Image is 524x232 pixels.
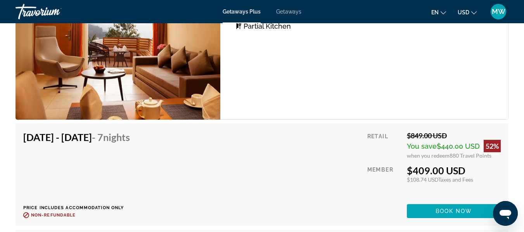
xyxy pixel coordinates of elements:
button: User Menu [488,3,508,20]
button: Change currency [458,7,477,18]
div: $108.74 USD [407,176,501,183]
iframe: Button to launch messaging window [493,201,518,226]
span: $440.00 USD [437,142,480,150]
div: Retail [367,131,401,159]
h4: [DATE] - [DATE] [23,131,130,143]
span: - 7 [92,131,130,143]
span: Taxes and Fees [438,176,473,183]
span: 880 Travel Points [450,152,491,159]
span: Book now [436,208,472,214]
div: $849.00 USD [407,131,501,140]
a: Getaways [276,9,301,15]
span: Partial Kitchen [244,22,291,30]
span: USD [458,9,469,15]
span: MW [492,8,505,15]
p: Price includes accommodation only [23,205,136,210]
div: 52% [484,140,501,152]
span: when you redeem [407,152,450,159]
span: Nights [103,131,130,143]
div: $409.00 USD [407,165,501,176]
span: en [431,9,439,15]
button: Book now [407,204,501,218]
span: You save [407,142,437,150]
a: Travorium [16,2,93,22]
span: Non-refundable [31,213,76,218]
a: Getaways Plus [223,9,261,15]
div: Member [367,165,401,198]
button: Change language [431,7,446,18]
